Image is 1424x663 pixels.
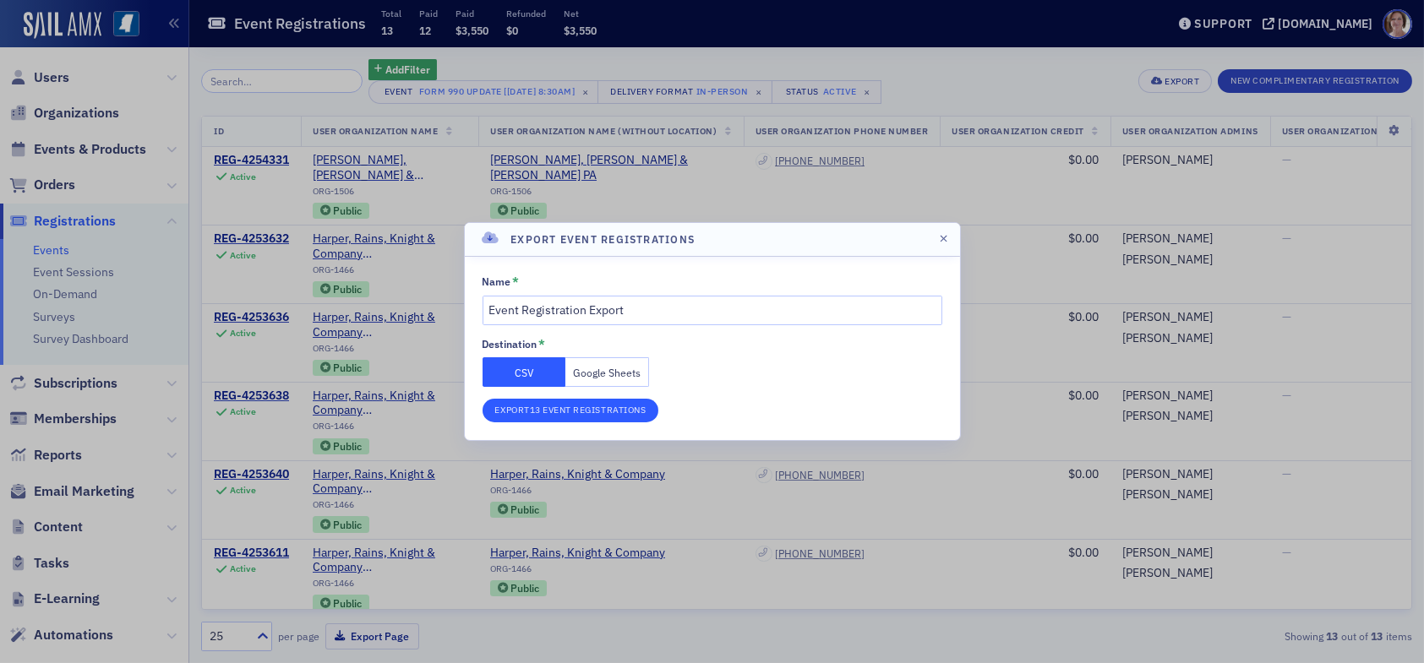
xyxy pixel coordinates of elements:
div: Destination [483,338,537,351]
abbr: This field is required [538,337,545,352]
button: Google Sheets [565,357,649,387]
div: Name [483,275,511,288]
button: CSV [483,357,566,387]
button: Export13 Event Registrations [483,399,659,422]
abbr: This field is required [512,274,519,290]
h4: Export Event Registrations [510,231,695,247]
